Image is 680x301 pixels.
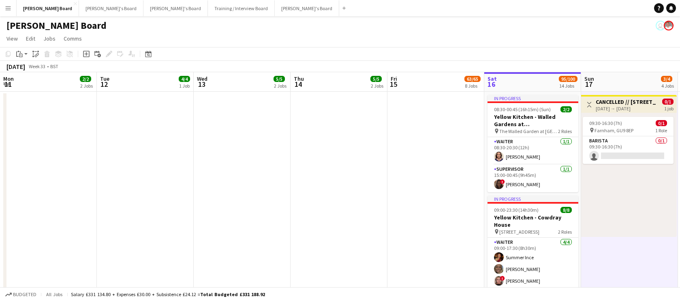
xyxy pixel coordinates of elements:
[664,21,674,30] app-user-avatar: Jakub Zalibor
[45,291,64,297] span: All jobs
[80,76,91,82] span: 2/2
[208,0,275,16] button: Training / Interview Board
[60,33,85,44] a: Comms
[99,80,109,89] span: 12
[596,98,656,105] h3: CANCELLED // [STREET_ADDRESS]
[40,33,59,44] a: Jobs
[79,0,143,16] button: [PERSON_NAME]'s Board
[71,291,265,297] div: Salary £331 134.80 + Expenses £30.00 + Subsistence £24.12 =
[558,229,572,235] span: 2 Roles
[197,75,207,82] span: Wed
[464,76,481,82] span: 63/65
[274,76,285,82] span: 5/5
[596,105,656,112] div: [DATE] → [DATE]
[23,33,38,44] a: Edit
[6,19,107,32] h1: [PERSON_NAME] Board
[294,75,304,82] span: Thu
[662,99,674,105] span: 0/1
[656,120,667,126] span: 0/1
[389,80,397,89] span: 15
[560,106,572,112] span: 2/2
[274,83,287,89] div: 2 Jobs
[200,291,265,297] span: Total Budgeted £331 188.92
[664,105,674,112] div: 1 job
[583,136,674,164] app-card-role: Barista0/109:30-16:30 (7h)
[488,95,578,101] div: In progress
[43,35,56,42] span: Jobs
[661,76,672,82] span: 3/4
[494,207,539,213] span: 09:00-23:30 (14h30m)
[488,238,578,301] app-card-role: Waiter4/409:00-17:30 (8h30m)Summer Ince[PERSON_NAME]![PERSON_NAME][PERSON_NAME]
[560,207,572,213] span: 8/8
[494,106,551,112] span: 08:30-00:45 (16h15m) (Sun)
[488,113,578,128] h3: Yellow Kitchen - Walled Gardens at [GEOGRAPHIC_DATA]
[27,63,47,69] span: Week 33
[488,165,578,192] app-card-role: Supervisor1/115:00-00:45 (9h45m)![PERSON_NAME]
[4,290,38,299] button: Budgeted
[26,35,35,42] span: Edit
[584,75,594,82] span: Sun
[13,292,36,297] span: Budgeted
[486,80,497,89] span: 16
[3,75,14,82] span: Mon
[80,83,93,89] div: 2 Jobs
[559,83,577,89] div: 14 Jobs
[488,95,578,192] app-job-card: In progress08:30-00:45 (16h15m) (Sun)2/2Yellow Kitchen - Walled Gardens at [GEOGRAPHIC_DATA] The ...
[488,214,578,228] h3: Yellow Kitchen - Cowdray House
[391,75,397,82] span: Fri
[3,33,21,44] a: View
[500,276,505,281] span: !
[594,127,633,133] span: Farnham, GU9 8EP
[656,21,665,30] app-user-avatar: Kathryn Davies
[488,137,578,165] app-card-role: Waiter1/108:30-20:30 (12h)[PERSON_NAME]
[583,117,674,164] app-job-card: 09:30-16:30 (7h)0/1 Farnham, GU9 8EP1 RoleBarista0/109:30-16:30 (7h)
[589,120,622,126] span: 09:30-16:30 (7h)
[661,83,674,89] div: 4 Jobs
[488,196,578,202] div: In progress
[488,75,497,82] span: Sat
[499,128,558,134] span: The Walled Garden at [GEOGRAPHIC_DATA]
[655,127,667,133] span: 1 Role
[100,75,109,82] span: Tue
[179,76,190,82] span: 4/4
[143,0,208,16] button: [PERSON_NAME]'s Board
[6,35,18,42] span: View
[583,80,594,89] span: 17
[2,80,14,89] span: 11
[275,0,339,16] button: [PERSON_NAME]'s Board
[196,80,207,89] span: 13
[50,63,58,69] div: BST
[64,35,82,42] span: Comms
[500,179,505,184] span: !
[499,229,539,235] span: [STREET_ADDRESS]
[371,83,383,89] div: 2 Jobs
[6,62,25,71] div: [DATE]
[559,76,577,82] span: 95/100
[558,128,572,134] span: 2 Roles
[17,0,79,16] button: [PERSON_NAME] Board
[465,83,480,89] div: 8 Jobs
[179,83,190,89] div: 1 Job
[370,76,382,82] span: 5/5
[293,80,304,89] span: 14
